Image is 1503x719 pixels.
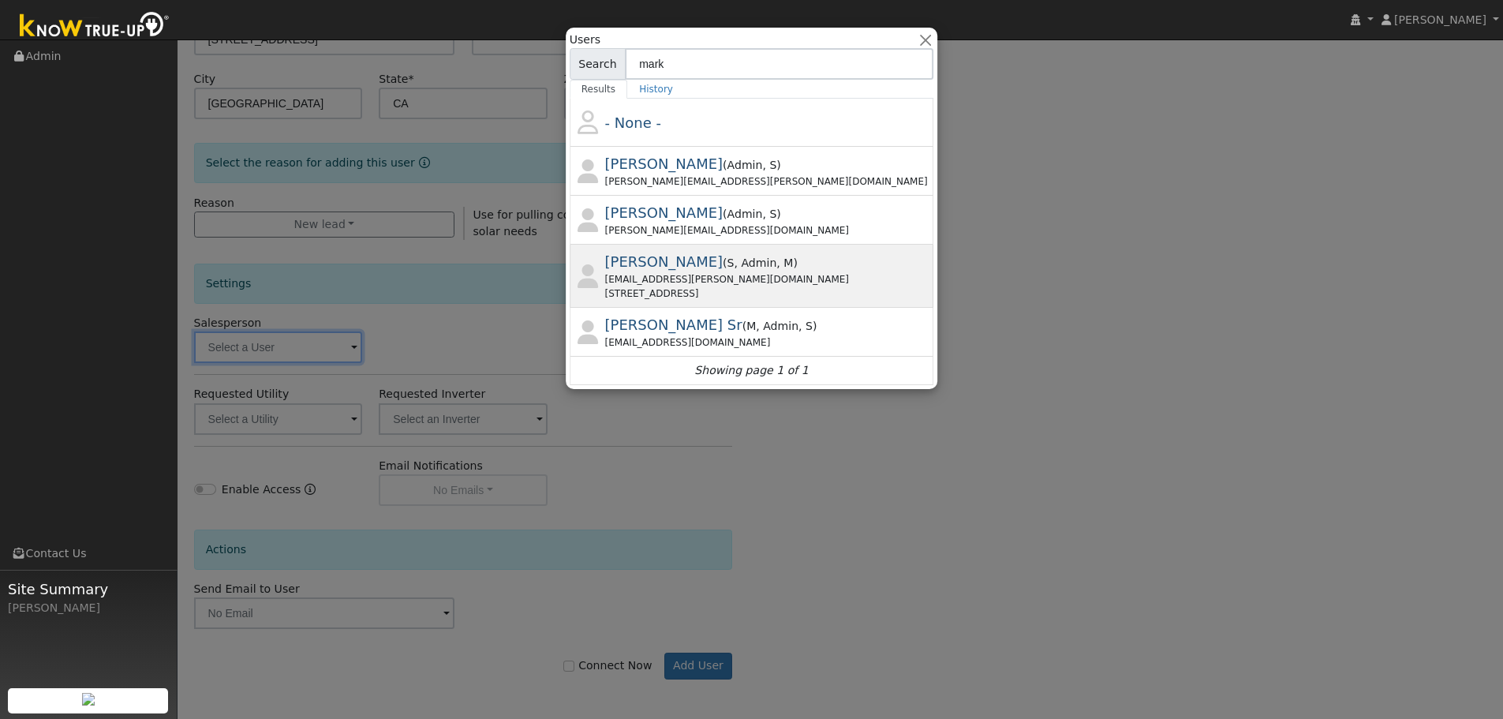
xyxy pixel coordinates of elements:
[776,257,793,269] span: Manager
[8,579,169,600] span: Site Summary
[746,320,756,332] span: Manager
[570,48,626,80] span: Search
[735,257,777,269] span: Admin
[723,208,781,220] span: ( )
[605,223,931,238] div: [PERSON_NAME][EMAIL_ADDRESS][DOMAIN_NAME]
[727,208,763,220] span: Admin
[727,257,735,269] span: Salesperson
[1394,13,1486,26] span: [PERSON_NAME]
[605,155,723,172] span: [PERSON_NAME]
[627,80,685,99] a: History
[570,80,628,99] a: Results
[605,335,931,350] div: [EMAIL_ADDRESS][DOMAIN_NAME]
[605,253,723,270] span: [PERSON_NAME]
[605,174,931,189] div: [PERSON_NAME][EMAIL_ADDRESS][PERSON_NAME][DOMAIN_NAME]
[762,208,776,220] span: Salesperson
[756,320,798,332] span: Admin
[694,362,808,379] i: Showing page 1 of 1
[605,204,723,221] span: [PERSON_NAME]
[727,159,763,171] span: Admin
[570,32,600,48] span: Users
[742,320,817,332] span: ( )
[762,159,776,171] span: Salesperson
[605,286,931,301] div: [STREET_ADDRESS]
[605,114,661,131] span: - None -
[723,159,781,171] span: ( )
[12,9,178,44] img: Know True-Up
[8,600,169,616] div: [PERSON_NAME]
[723,257,798,269] span: ( )
[605,272,931,286] div: [EMAIL_ADDRESS][PERSON_NAME][DOMAIN_NAME]
[605,316,742,333] span: [PERSON_NAME] Sr
[798,320,813,332] span: Salesperson
[82,693,95,706] img: retrieve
